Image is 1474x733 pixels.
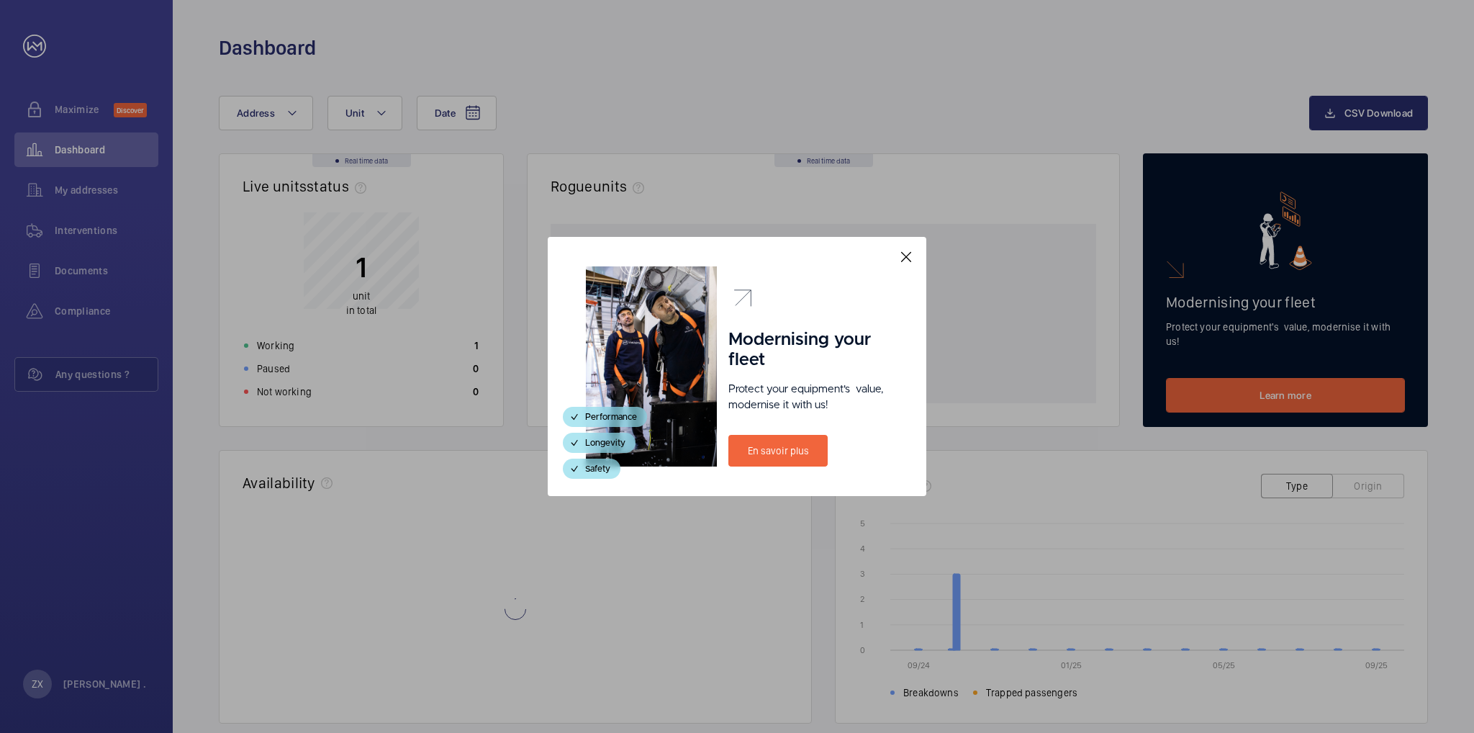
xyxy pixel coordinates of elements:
[563,459,620,479] div: Safety
[563,433,636,453] div: Longevity
[728,435,828,467] a: En savoir plus
[728,382,888,413] p: Protect your equipment's value, modernise it with us!
[728,330,888,370] h1: Modernising your fleet
[563,407,647,427] div: Performance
